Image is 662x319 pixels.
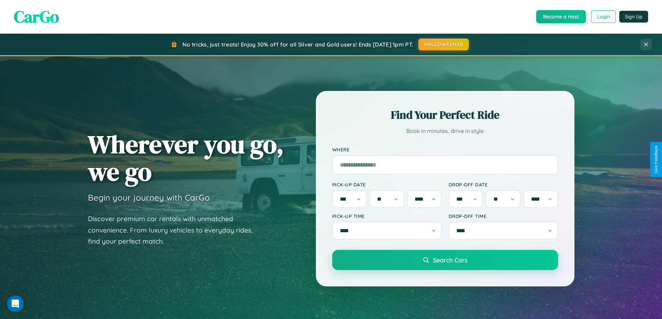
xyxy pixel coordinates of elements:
[449,182,558,187] label: Drop-off Date
[332,107,558,123] h2: Find Your Perfect Ride
[332,146,558,152] label: Where
[536,10,586,23] button: Become a Host
[332,126,558,136] p: Book in minutes, drive in style
[418,39,469,50] button: HALLOWEEN30
[88,131,284,185] h1: Wherever you go, we go
[332,250,558,270] button: Search Cars
[619,11,648,23] button: Sign Up
[14,5,59,28] span: CarGo
[449,213,558,219] label: Drop-off Time
[654,145,659,174] div: Give Feedback
[332,182,442,187] label: Pick-up Date
[332,213,442,219] label: Pick-up Time
[7,295,24,312] iframe: Intercom live chat
[182,41,413,48] span: No tricks, just treats! Enjoy 30% off for all Silver and Gold users! Ends [DATE] 1pm PT.
[591,10,616,23] button: Login
[433,256,467,264] span: Search Cars
[88,213,262,247] p: Discover premium car rentals with unmatched convenience. From luxury vehicles to everyday rides, ...
[88,192,210,203] h3: Begin your journey with CarGo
